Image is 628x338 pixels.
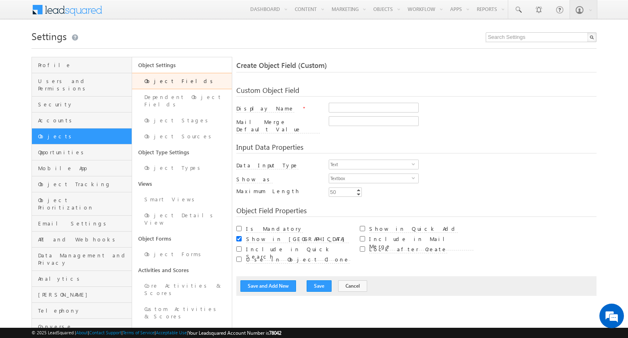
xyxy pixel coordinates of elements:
div: Minimize live chat window [134,4,154,24]
button: Cancel [338,280,367,292]
label: Lock after Create [369,246,447,253]
a: Objects [32,128,132,144]
a: Data Input Type [236,162,298,169]
a: [PERSON_NAME] [32,287,132,303]
span: select [412,162,418,166]
label: Include in Mail Merge [369,235,473,250]
a: Display Name [236,105,301,112]
div: Object Field Properties [236,207,597,217]
em: Submit [120,252,148,263]
span: Opportunities [38,149,130,156]
a: Object Fields [132,73,232,89]
span: Your Leadsquared Account Number is [188,330,281,336]
a: API and Webhooks [32,232,132,248]
span: Object Prioritization [38,196,130,211]
a: Object Type Settings [132,144,232,160]
a: Email Settings [32,216,132,232]
span: Object Tracking [38,180,130,188]
a: Object Details View [132,207,232,231]
input: Search Settings [486,32,597,42]
a: Object Stages [132,113,232,128]
a: Smart Views [132,192,232,207]
a: Analytics [32,271,132,287]
a: Object Forms [132,246,232,262]
label: Show in Quick Add [369,225,458,233]
button: Save and Add New [240,280,296,292]
span: Data Management and Privacy [38,252,130,266]
a: Object Settings [132,57,232,73]
span: Text [329,160,412,169]
a: Data Management and Privacy [32,248,132,271]
span: Textbox [329,174,412,183]
button: Save [307,280,332,292]
label: Include in Quick Search [246,246,350,261]
span: Telephony [38,307,130,314]
a: Opportunities [32,144,132,160]
span: Security [38,101,130,108]
div: Leave a message [43,43,137,54]
a: Show in Quick Add [369,225,458,232]
label: Is Mandatory [246,225,303,233]
a: Show as [236,176,273,183]
a: Converse [32,319,132,335]
span: Objects [38,133,130,140]
a: Accounts [32,113,132,128]
a: Terms of Service [123,330,155,335]
a: Show in [GEOGRAPHIC_DATA] [246,235,349,242]
a: Acceptable Use [156,330,187,335]
span: Converse [38,323,130,330]
label: Mail Merge Default Value [236,118,319,133]
a: Profile [32,57,132,73]
a: Object Sources [132,128,232,144]
a: Custom Activities & Scores [132,301,232,324]
a: Lock after Create [369,246,447,252]
label: Show as [236,176,273,183]
span: Settings [31,29,67,43]
a: Dependent Object Fields [132,89,232,113]
label: Maximum Length [236,187,319,195]
label: Display Name [236,105,294,113]
textarea: Type your message and click 'Submit' [11,76,149,245]
span: Email Settings [38,220,130,227]
label: Data Input Type [236,162,298,169]
span: Mobile App [38,164,130,172]
a: Include in Quick Search [246,253,350,260]
div: 50 [329,187,337,197]
span: © 2025 LeadSquared | | | | | [31,329,281,337]
a: Use in Object Clone [246,256,350,263]
div: Input Data Properties [236,144,597,153]
span: Analytics [38,275,130,282]
a: Mail Merge Default Value [236,126,319,133]
span: Users and Permissions [38,77,130,92]
a: Contact Support [89,330,121,335]
a: About [76,330,88,335]
span: API and Webhooks [38,236,130,243]
a: Object Tracking [32,176,132,192]
span: Create Object Field (Custom) [236,61,327,70]
span: Accounts [38,117,130,124]
a: Telephony [32,303,132,319]
a: Mobile App [32,160,132,176]
a: Include in Mail Merge [369,243,473,250]
a: Object Forms [132,231,232,246]
a: Object Prioritization [32,192,132,216]
a: Core Activities & Scores [132,278,232,301]
a: Activities and Scores [132,262,232,278]
div: Custom Object Field [236,87,597,97]
label: Use in Object Clone [246,256,350,264]
a: Users and Permissions [32,73,132,97]
a: Is Mandatory [246,225,303,232]
a: Decrement [355,192,362,196]
a: Views [132,176,232,192]
a: Object Types [132,160,232,176]
span: 78042 [269,330,281,336]
span: select [412,176,418,180]
span: Profile [38,61,130,69]
span: [PERSON_NAME] [38,291,130,298]
a: Security [32,97,132,113]
img: d_60004797649_company_0_60004797649 [14,43,34,54]
label: Show in [GEOGRAPHIC_DATA] [246,235,349,243]
a: Increment [355,188,362,192]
